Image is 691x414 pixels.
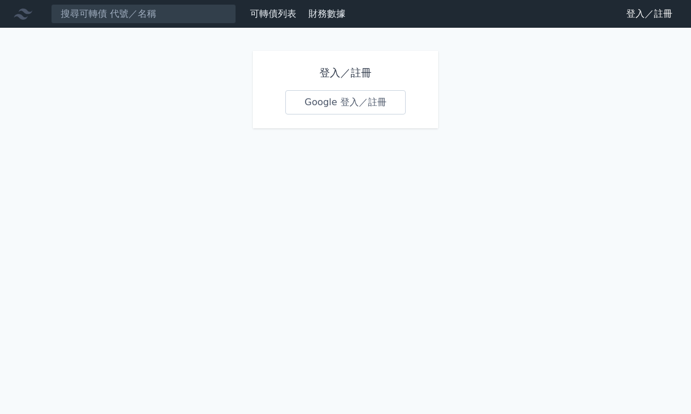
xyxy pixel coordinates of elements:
h1: 登入／註冊 [285,65,406,81]
a: 可轉債列表 [250,8,296,19]
a: 財務數據 [308,8,345,19]
a: 登入／註冊 [617,5,682,23]
input: 搜尋可轉債 代號／名稱 [51,4,236,24]
a: Google 登入／註冊 [285,90,406,114]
